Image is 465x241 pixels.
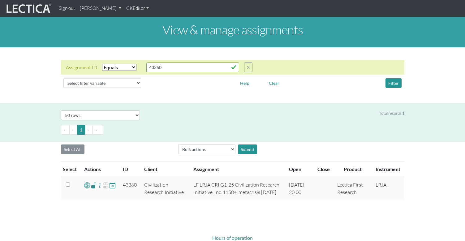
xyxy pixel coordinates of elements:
[103,182,109,189] span: Re-open Assignment
[372,162,404,177] th: Instrument
[61,144,84,154] button: Select All
[119,177,140,200] td: 43360
[266,78,282,88] button: Clear
[97,182,103,189] span: Assignment Details
[61,162,80,177] th: Select
[84,182,90,189] span: Add VCoLs
[140,162,190,177] th: Client
[190,177,286,200] td: LF LRJA CRI G1-25 Civilization Research Initiative, Inc. 1150+, metacrisis [DATE]
[77,125,85,135] button: Go to page 1
[190,162,286,177] th: Assignment
[91,182,97,189] span: Access List
[61,125,404,135] ul: Pagination
[285,162,314,177] th: Open
[66,64,97,71] div: Assignment ID
[5,3,51,15] img: lecticalive
[379,110,404,116] div: Total records 1
[110,182,115,189] span: Update close date
[285,177,314,200] td: [DATE] 20:00
[385,78,402,88] button: Filter
[237,80,252,85] a: Help
[77,2,124,15] a: [PERSON_NAME]
[212,235,253,241] a: Hours of operation
[314,162,334,177] th: Close
[334,177,372,200] td: Lectica First Research
[140,177,190,200] td: Civilization Research Initiative
[237,78,252,88] button: Help
[80,162,119,177] th: Actions
[124,2,151,15] a: CKEditor
[238,144,257,154] div: Submit
[334,162,372,177] th: Product
[56,2,77,15] a: Sign out
[119,162,140,177] th: ID
[372,177,404,200] td: LRJA
[244,62,252,72] button: X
